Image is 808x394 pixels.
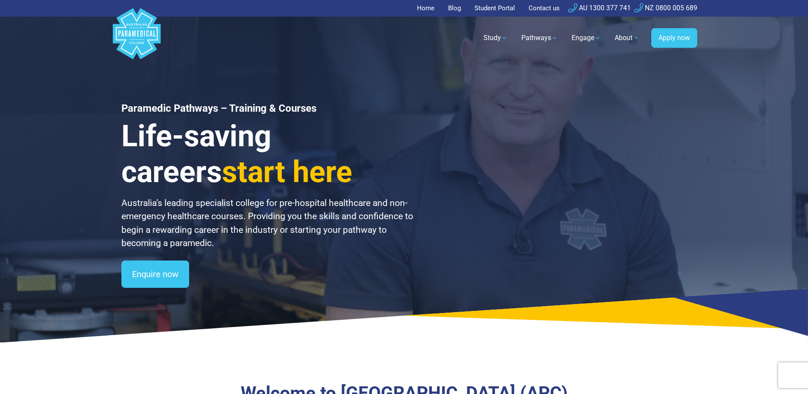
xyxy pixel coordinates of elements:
[610,26,644,50] a: About
[121,118,414,190] h3: Life-saving careers
[566,26,606,50] a: Engage
[516,26,563,50] a: Pathways
[121,261,189,288] a: Enquire now
[111,17,162,60] a: Australian Paramedical College
[568,4,631,12] a: AU 1300 377 741
[478,26,513,50] a: Study
[651,28,697,48] a: Apply now
[634,4,697,12] a: NZ 0800 005 689
[121,197,414,250] p: Australia’s leading specialist college for pre-hospital healthcare and non-emergency healthcare c...
[222,154,352,189] span: start here
[121,102,414,115] h1: Paramedic Pathways – Training & Courses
